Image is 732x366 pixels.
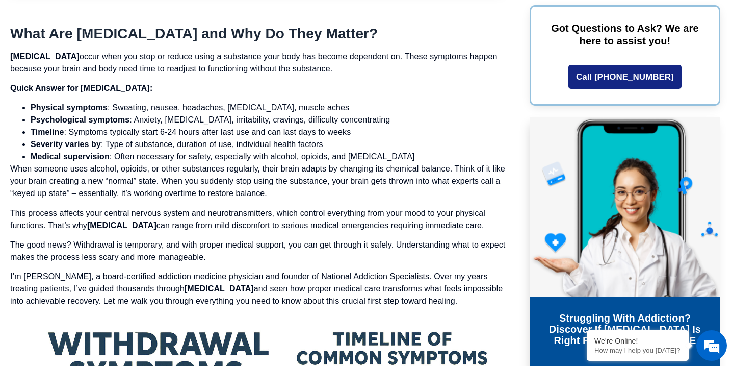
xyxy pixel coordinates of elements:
li: : Often necessary for safety, especially with alcohol, opioids, and [MEDICAL_DATA] [31,151,507,163]
strong: Timeline [31,128,64,136]
a: Call [PHONE_NUMBER] [568,65,682,89]
p: How may I help you today? [594,347,681,354]
strong: Severity varies by [31,140,101,149]
h3: Struggling with addiction? Discover if [MEDICAL_DATA] is right for you with our FREE Assessment! [537,312,713,357]
p: The good news? Withdrawal is temporary, and with proper medical support, you can get through it s... [10,239,507,263]
li: : Anxiety, [MEDICAL_DATA], irritability, cravings, difficulty concentrating [31,114,507,126]
div: We're Online! [594,337,681,345]
h2: What Are [MEDICAL_DATA] and Why Do They Matter? [10,25,507,42]
strong: Psychological symptoms [31,115,129,124]
li: : Type of substance, duration of use, individual health factors [31,138,507,151]
span: Call [PHONE_NUMBER] [576,72,674,81]
li: : Symptoms typically start 6-24 hours after last use and can last days to weeks [31,126,507,138]
strong: Physical symptoms [31,103,108,112]
strong: Medical supervision [31,152,110,161]
strong: [MEDICAL_DATA] [87,221,156,230]
p: I’m [PERSON_NAME], a board-certified addiction medicine physician and founder of National Addicti... [10,271,507,307]
p: Got Questions to Ask? We are here to assist you! [546,22,703,47]
strong: [MEDICAL_DATA] [10,52,80,61]
p: When someone uses alcohol, opioids, or other substances regularly, their brain adapts by changing... [10,163,507,200]
strong: Quick Answer for [MEDICAL_DATA]: [10,84,152,92]
p: occur when you stop or reduce using a substance your body has become dependent on. These symptoms... [10,51,507,75]
img: Online Suboxone Treatment - Opioid Addiction Treatment using phone [530,117,720,297]
strong: [MEDICAL_DATA] [185,284,254,293]
p: This process affects your central nervous system and neurotransmitters, which control everything ... [10,207,507,232]
li: : Sweating, nausea, headaches, [MEDICAL_DATA], muscle aches [31,102,507,114]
